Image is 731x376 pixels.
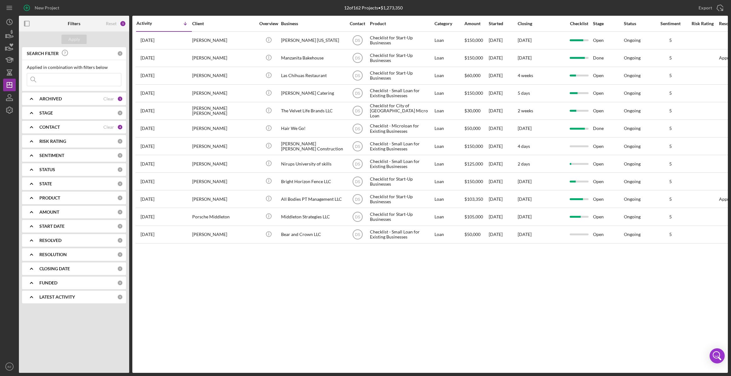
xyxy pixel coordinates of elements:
div: 0 [117,167,123,172]
div: [PERSON_NAME] [192,138,255,154]
text: BZ [8,365,11,368]
text: DS [355,215,360,219]
div: 5 [655,108,686,113]
div: Business [281,21,344,26]
b: AMOUNT [39,210,59,215]
text: DS [355,56,360,60]
div: Category [435,21,464,26]
div: 0 [117,110,123,116]
div: All Bodies PT Management LLC [281,191,344,207]
text: DS [355,233,360,237]
div: 1 [117,96,123,102]
div: 0 [117,280,123,286]
div: Ongoing [624,38,641,43]
div: Applied in combination with filters below [27,65,121,70]
div: Export [699,2,712,14]
div: Ongoing [624,197,641,202]
div: Checklist for Start-Up Businesses [370,32,433,49]
div: 0 [117,51,123,56]
div: [DATE] [489,120,517,137]
div: 0 [117,294,123,300]
b: Filters [68,21,80,26]
div: Open [593,226,623,243]
button: BZ [3,360,16,373]
div: Open [593,191,623,207]
time: [DATE] [518,179,532,184]
div: Open [593,208,623,225]
text: DS [355,144,360,149]
div: Ongoing [624,144,641,149]
div: 5 [655,161,686,166]
div: $30,000 [464,103,488,119]
div: [DATE] [489,191,517,207]
b: RESOLVED [39,238,61,243]
div: $150,000 [464,50,488,66]
div: Ongoing [624,108,641,113]
div: Sentiment [655,21,686,26]
div: 5 [655,91,686,96]
div: Bright Horizon Fence LLC [281,173,344,190]
b: STAGE [39,110,53,115]
div: 12 of 162 Projects • $1,273,350 [344,5,403,10]
div: Done [593,120,623,137]
div: Porsche Middleton [192,208,255,225]
text: DS [355,179,360,184]
time: 2025-07-28 17:39 [141,91,154,96]
div: Checklist for City of [GEOGRAPHIC_DATA] Micro Loan [370,103,433,119]
div: Contact [346,21,369,26]
div: Open [593,103,623,119]
div: 5 [655,73,686,78]
b: RESOLUTION [39,252,67,257]
div: Reset [106,21,117,26]
div: 0 [117,266,123,272]
div: Loan [435,103,464,119]
div: Ongoing [624,73,641,78]
div: [PERSON_NAME] [192,67,255,84]
div: Client [192,21,255,26]
div: [PERSON_NAME] [192,191,255,207]
div: Checklist - Microloan for Existing Businesses [370,120,433,137]
div: [PERSON_NAME] [192,120,255,137]
div: Open [593,32,623,49]
div: Clear [103,125,114,130]
div: Checklist - Small Loan for Existing Businesses [370,155,433,172]
div: Ongoing [624,161,641,166]
div: [DATE] [489,67,517,84]
div: 0 [117,153,123,158]
div: Activity [136,21,164,26]
div: The Velvet Life Brands LLC [281,103,344,119]
div: 0 [117,238,123,243]
div: Manzanita Bakehouse [281,50,344,66]
time: [DATE] [518,214,532,219]
div: Open [593,85,623,102]
b: CONTACT [39,125,60,130]
div: $150,000 [464,138,488,154]
div: [PERSON_NAME] [US_STATE] [281,32,344,49]
div: Loan [435,155,464,172]
time: 2025-08-21 04:05 [141,55,154,60]
div: $150,000 [464,32,488,49]
div: [PERSON_NAME] [PERSON_NAME] [192,103,255,119]
div: [PERSON_NAME] [192,50,255,66]
div: [DATE] [489,50,517,66]
div: 5 [655,38,686,43]
div: 5 [655,179,686,184]
time: [DATE] [518,55,532,60]
div: Overview [257,21,280,26]
div: [PERSON_NAME] [192,226,255,243]
text: DS [355,162,360,166]
div: Stage [593,21,623,26]
time: 4 weeks [518,73,533,78]
div: Nirups University of skills [281,155,344,172]
div: Loan [435,138,464,154]
time: 2 days [518,161,530,166]
time: 2025-07-15 20:17 [141,144,154,149]
time: 2025-06-30 05:14 [141,179,154,184]
div: Amount [464,21,488,26]
div: [DATE] [489,208,517,225]
time: 2025-07-26 01:15 [141,108,154,113]
div: Checklist - Small Loan for Existing Businesses [370,226,433,243]
div: 5 [655,144,686,149]
div: [DATE] [489,85,517,102]
div: [PERSON_NAME] Catering [281,85,344,102]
